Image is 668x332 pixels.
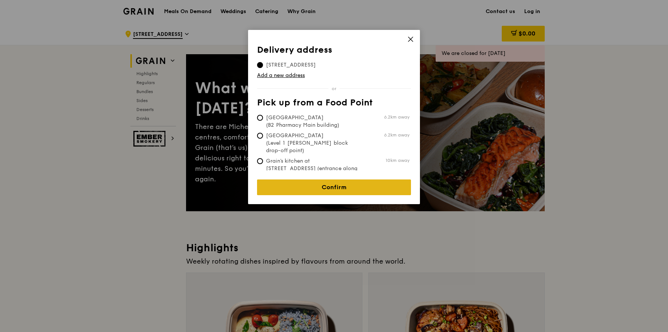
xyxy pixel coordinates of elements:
[257,158,263,164] input: Grain's kitchen at [STREET_ADDRESS] (entrance along [PERSON_NAME][GEOGRAPHIC_DATA])10km away
[257,45,411,58] th: Delivery address
[257,61,325,69] span: [STREET_ADDRESS]
[257,114,368,129] span: [GEOGRAPHIC_DATA] (B2 Pharmacy Main building)
[257,98,411,111] th: Pick up from a Food Point
[384,132,409,138] span: 6.2km away
[257,115,263,121] input: [GEOGRAPHIC_DATA] (B2 Pharmacy Main building)6.2km away
[257,62,263,68] input: [STREET_ADDRESS]
[257,179,411,195] a: Confirm
[386,157,409,163] span: 10km away
[384,114,409,120] span: 6.2km away
[257,132,368,154] span: [GEOGRAPHIC_DATA] (Level 1 [PERSON_NAME] block drop-off point)
[257,157,368,187] span: Grain's kitchen at [STREET_ADDRESS] (entrance along [PERSON_NAME][GEOGRAPHIC_DATA])
[257,72,411,79] a: Add a new address
[257,133,263,139] input: [GEOGRAPHIC_DATA] (Level 1 [PERSON_NAME] block drop-off point)6.2km away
